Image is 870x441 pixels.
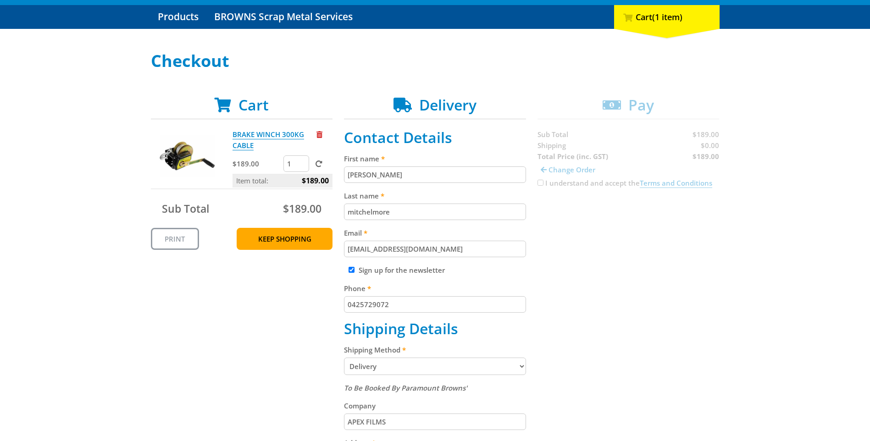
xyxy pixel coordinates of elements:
a: BRAKE WINCH 300KG CABLE [233,130,304,150]
input: Please enter your telephone number. [344,296,526,313]
label: Shipping Method [344,344,526,355]
div: Cart [614,5,720,29]
label: Company [344,400,526,411]
a: Print [151,228,199,250]
label: Sign up for the newsletter [359,265,445,275]
span: Delivery [419,95,477,115]
span: $189.00 [283,201,321,216]
em: To Be Booked By Paramount Browns' [344,383,467,392]
select: Please select a shipping method. [344,358,526,375]
input: Please enter your first name. [344,166,526,183]
span: Sub Total [162,201,209,216]
a: Keep Shopping [237,228,332,250]
span: $189.00 [302,174,329,187]
a: Remove from cart [316,130,322,139]
h1: Checkout [151,52,720,70]
label: First name [344,153,526,164]
h2: Contact Details [344,129,526,146]
input: Please enter your email address. [344,241,526,257]
span: (1 item) [652,11,682,22]
label: Phone [344,283,526,294]
a: Go to the BROWNS Scrap Metal Services page [207,5,360,29]
p: $189.00 [233,158,282,169]
img: BRAKE WINCH 300KG CABLE [160,129,215,184]
span: Cart [238,95,269,115]
label: Last name [344,190,526,201]
p: Item total: [233,174,332,187]
h2: Shipping Details [344,320,526,337]
input: Please enter your last name. [344,204,526,220]
label: Email [344,227,526,238]
a: Go to the Products page [151,5,205,29]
